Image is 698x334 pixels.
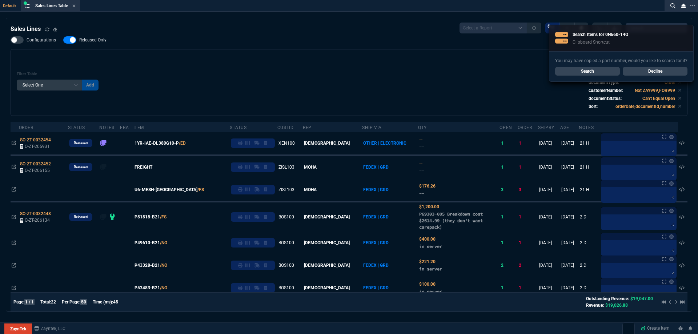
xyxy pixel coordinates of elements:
a: /NO [160,240,167,246]
span: Quoted Cost [419,282,436,287]
span: BOS100 [278,285,294,290]
span: Total: [40,299,51,305]
a: msbcCompanyName [32,325,68,332]
span: FEDEX | GRD [363,165,389,170]
h4: Sales Lines [11,25,41,33]
nx-icon: Close Tab [72,3,76,9]
nx-icon: Open New Tab [690,2,695,9]
span: P51518-B21 [135,214,160,220]
td: [DATE] [560,132,579,155]
nx-icon: Open In Opposite Panel [12,187,16,192]
code: Can't Equal Open [642,96,675,101]
span: in server [419,289,442,294]
span: MOHA [304,187,317,192]
td: 1 [518,132,538,155]
td: [DATE] [538,155,561,178]
span: U6-MESH-[GEOGRAPHIC_DATA] [135,186,197,193]
span: -- [419,144,424,149]
td: 3 [518,178,538,202]
span: $19,026.88 [605,303,628,308]
nx-icon: Open In Opposite Panel [12,214,16,220]
span: ZISL103 [278,187,294,192]
td: 2 [518,254,538,277]
span: [DEMOGRAPHIC_DATA] [304,263,350,268]
td: [DATE] [560,232,579,254]
span: 22 [51,299,56,305]
td: [DATE] [538,178,561,202]
span: OTHER | ELECTRONIC [363,141,406,146]
span: [DEMOGRAPHIC_DATA] [304,240,350,245]
span: BOS100 [278,263,294,268]
div: CustID [277,125,294,130]
span: Quoted Cost [419,184,436,189]
span: BOS100 [278,214,294,220]
td: [DATE] [560,178,579,202]
td: 1 [518,202,538,232]
td: 1 [518,277,538,299]
nx-icon: Open In Opposite Panel [12,165,16,170]
span: P49610-B21 [135,240,160,246]
nx-icon: Open In Opposite Panel [12,285,16,290]
div: Order [19,125,33,130]
span: FEDEX | GRD [363,263,389,268]
p: Released [74,140,88,146]
td: 2 D [579,232,599,254]
span: [DEMOGRAPHIC_DATA] [304,141,350,146]
td: 2 [500,254,517,277]
span: Quoted Cost [419,137,423,142]
a: Decline [623,67,687,76]
span: Configurations [27,37,56,43]
a: /NO [160,262,167,269]
td: [DATE] [538,277,561,299]
span: -- [419,168,424,173]
span: FEDEX | GRD [363,214,389,220]
td: 1 [500,132,517,155]
p: You may have copied a part number, would you like to search for it? [555,57,687,64]
div: Rep [303,125,312,130]
nx-icon: Search [667,1,678,10]
span: FEDEX | GRD [363,187,389,192]
span: Page: [13,299,24,305]
span: Released Only [79,37,107,43]
a: /FS [160,214,167,220]
a: /ED [179,140,186,146]
td: [DATE] [560,254,579,277]
code: orderDate,documentId,number [615,104,675,109]
span: P53483-B21 [135,285,160,291]
span: P69303-005 Breakdown cost $2614.99 (they don't want carepack) [419,211,483,230]
nx-icon: Open In Opposite Panel [12,141,16,146]
div: Status [68,125,85,130]
td: [DATE] [560,155,579,178]
td: 1 [500,202,517,232]
nx-icon: Open In Opposite Panel [12,263,16,268]
td: 2 D [579,254,599,277]
span: P43328-B21 [135,262,160,269]
td: 21 H [579,132,599,155]
div: QTY [418,125,427,130]
nx-fornida-erp-notes: number [100,165,107,170]
div: Status [230,125,247,130]
div: Item [133,125,144,130]
span: -- [419,190,424,196]
td: 1 [518,155,538,178]
div: Order [518,125,532,130]
span: Q-ZT-206155 [25,168,50,173]
div: Notes [579,125,594,130]
div: Notes [99,125,114,130]
td: [DATE] [538,202,561,232]
span: BOS100 [278,240,294,245]
td: 21 H [579,155,599,178]
div: Open [500,125,512,130]
p: Released [74,214,88,220]
td: 1 [518,232,538,254]
h6: Filter Table [17,72,99,77]
span: Time (ms): [93,299,113,305]
td: 2 D [579,202,599,232]
div: ShipBy [538,125,554,130]
span: Quoted Cost [419,237,436,242]
span: XEN100 [278,141,295,146]
span: 1YR-IAE-DL380G10-P [135,140,179,146]
td: 21 H [579,178,599,202]
span: ZISL103 [278,165,294,170]
p: Sort: [589,103,598,110]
